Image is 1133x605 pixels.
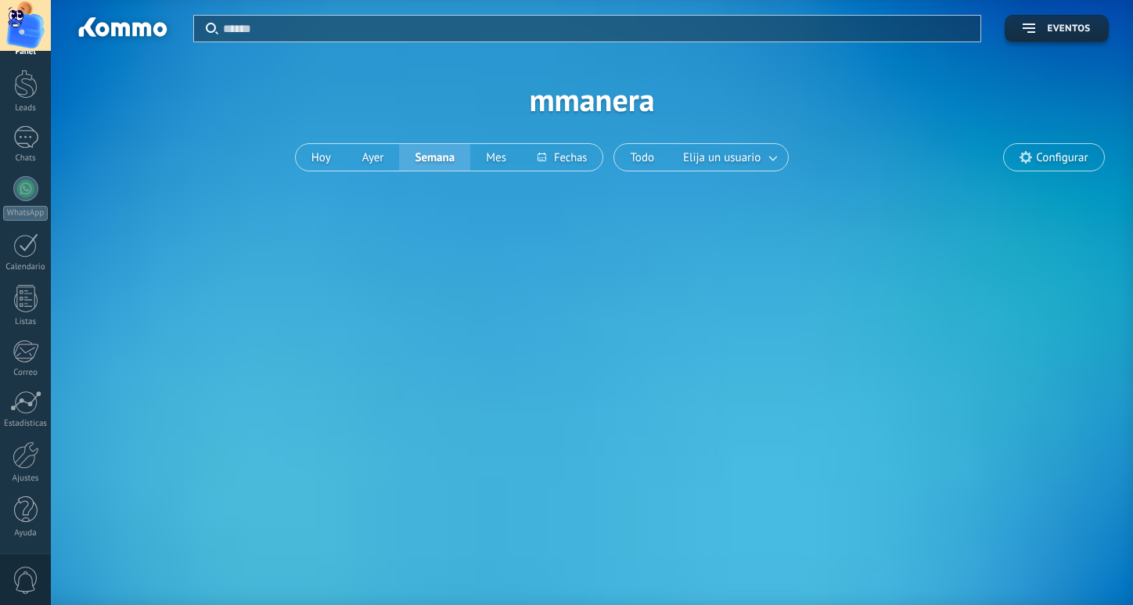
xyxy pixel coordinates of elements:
button: Elija un usuario [670,144,788,171]
button: Semana [399,144,470,171]
div: Estadísticas [3,419,49,429]
div: Ajustes [3,474,49,484]
button: Eventos [1005,15,1108,42]
div: Listas [3,317,49,327]
button: Ayer [347,144,400,171]
div: Correo [3,368,49,378]
div: Panel [3,47,49,57]
span: Elija un usuario [680,147,764,168]
div: WhatsApp [3,206,48,221]
span: Eventos [1047,23,1090,34]
button: Hoy [296,144,347,171]
div: Ayuda [3,528,49,538]
button: Todo [614,144,670,171]
div: Leads [3,103,49,113]
button: Mes [470,144,522,171]
div: Chats [3,153,49,164]
div: Calendario [3,262,49,272]
span: Configurar [1036,151,1088,164]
